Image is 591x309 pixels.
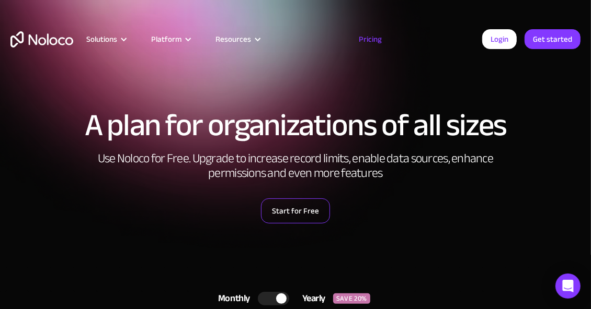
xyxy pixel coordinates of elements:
div: Monthly [205,291,258,306]
div: Platform [151,32,181,46]
div: Platform [138,32,202,46]
div: Yearly [289,291,333,306]
div: Resources [202,32,272,46]
div: SAVE 20% [333,293,370,304]
a: Login [482,29,517,49]
div: Solutions [86,32,117,46]
h1: A plan for organizations of all sizes [10,110,581,141]
h2: Use Noloco for Free. Upgrade to increase record limits, enable data sources, enhance permissions ... [86,151,505,181]
a: home [10,31,73,47]
div: Resources [215,32,251,46]
a: Get started [525,29,581,49]
div: Solutions [73,32,138,46]
a: Pricing [346,32,395,46]
div: Open Intercom Messenger [555,274,581,299]
a: Start for Free [261,198,330,223]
